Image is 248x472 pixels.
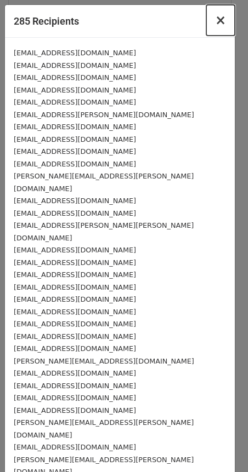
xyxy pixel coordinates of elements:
[14,135,136,143] small: [EMAIL_ADDRESS][DOMAIN_NAME]
[14,197,136,205] small: [EMAIL_ADDRESS][DOMAIN_NAME]
[14,49,136,57] small: [EMAIL_ADDRESS][DOMAIN_NAME]
[14,14,79,28] h5: 285 Recipients
[14,382,136,390] small: [EMAIL_ADDRESS][DOMAIN_NAME]
[193,419,248,472] iframe: Chat Widget
[14,270,136,279] small: [EMAIL_ADDRESS][DOMAIN_NAME]
[14,394,136,402] small: [EMAIL_ADDRESS][DOMAIN_NAME]
[14,246,136,254] small: [EMAIL_ADDRESS][DOMAIN_NAME]
[14,209,136,217] small: [EMAIL_ADDRESS][DOMAIN_NAME]
[14,283,136,291] small: [EMAIL_ADDRESS][DOMAIN_NAME]
[14,221,194,242] small: [EMAIL_ADDRESS][PERSON_NAME][PERSON_NAME][DOMAIN_NAME]
[14,320,136,328] small: [EMAIL_ADDRESS][DOMAIN_NAME]
[14,86,136,94] small: [EMAIL_ADDRESS][DOMAIN_NAME]
[14,369,136,377] small: [EMAIL_ADDRESS][DOMAIN_NAME]
[14,61,136,70] small: [EMAIL_ADDRESS][DOMAIN_NAME]
[14,418,194,439] small: [PERSON_NAME][EMAIL_ADDRESS][PERSON_NAME][DOMAIN_NAME]
[193,419,248,472] div: Widget de chat
[14,308,136,316] small: [EMAIL_ADDRESS][DOMAIN_NAME]
[215,13,226,28] span: ×
[14,295,136,303] small: [EMAIL_ADDRESS][DOMAIN_NAME]
[14,73,136,82] small: [EMAIL_ADDRESS][DOMAIN_NAME]
[14,258,136,267] small: [EMAIL_ADDRESS][DOMAIN_NAME]
[206,5,235,36] button: Close
[14,147,136,156] small: [EMAIL_ADDRESS][DOMAIN_NAME]
[14,344,136,353] small: [EMAIL_ADDRESS][DOMAIN_NAME]
[14,160,136,168] small: [EMAIL_ADDRESS][DOMAIN_NAME]
[14,111,194,119] small: [EMAIL_ADDRESS][PERSON_NAME][DOMAIN_NAME]
[14,172,194,193] small: [PERSON_NAME][EMAIL_ADDRESS][PERSON_NAME][DOMAIN_NAME]
[14,357,194,365] small: [PERSON_NAME][EMAIL_ADDRESS][DOMAIN_NAME]
[14,443,136,451] small: [EMAIL_ADDRESS][DOMAIN_NAME]
[14,98,136,106] small: [EMAIL_ADDRESS][DOMAIN_NAME]
[14,332,136,341] small: [EMAIL_ADDRESS][DOMAIN_NAME]
[14,123,136,131] small: [EMAIL_ADDRESS][DOMAIN_NAME]
[14,406,136,415] small: [EMAIL_ADDRESS][DOMAIN_NAME]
